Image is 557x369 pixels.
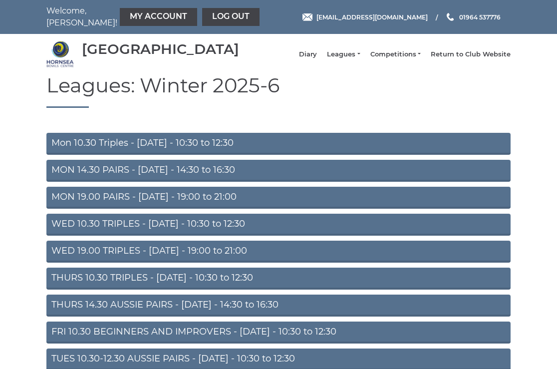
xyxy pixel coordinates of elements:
span: [EMAIL_ADDRESS][DOMAIN_NAME] [316,13,428,20]
a: Competitions [370,50,421,59]
div: [GEOGRAPHIC_DATA] [82,41,239,57]
a: FRI 10.30 BEGINNERS AND IMPROVERS - [DATE] - 10:30 to 12:30 [46,322,511,344]
img: Hornsea Bowls Centre [46,40,74,68]
a: WED 10.30 TRIPLES - [DATE] - 10:30 to 12:30 [46,214,511,236]
a: Mon 10.30 Triples - [DATE] - 10:30 to 12:30 [46,133,511,155]
a: MON 14.30 PAIRS - [DATE] - 14:30 to 16:30 [46,160,511,182]
a: My Account [120,8,197,26]
a: Return to Club Website [431,50,511,59]
img: Phone us [447,13,454,21]
span: 01964 537776 [459,13,501,20]
a: Phone us 01964 537776 [445,12,501,22]
a: THURS 14.30 AUSSIE PAIRS - [DATE] - 14:30 to 16:30 [46,295,511,317]
a: Log out [202,8,260,26]
a: Diary [299,50,317,59]
a: THURS 10.30 TRIPLES - [DATE] - 10:30 to 12:30 [46,268,511,290]
a: Leagues [327,50,360,59]
a: MON 19.00 PAIRS - [DATE] - 19:00 to 21:00 [46,187,511,209]
img: Email [302,13,312,21]
h1: Leagues: Winter 2025-6 [46,74,511,108]
a: Email [EMAIL_ADDRESS][DOMAIN_NAME] [302,12,428,22]
nav: Welcome, [PERSON_NAME]! [46,5,231,29]
a: WED 19.00 TRIPLES - [DATE] - 19:00 to 21:00 [46,241,511,263]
